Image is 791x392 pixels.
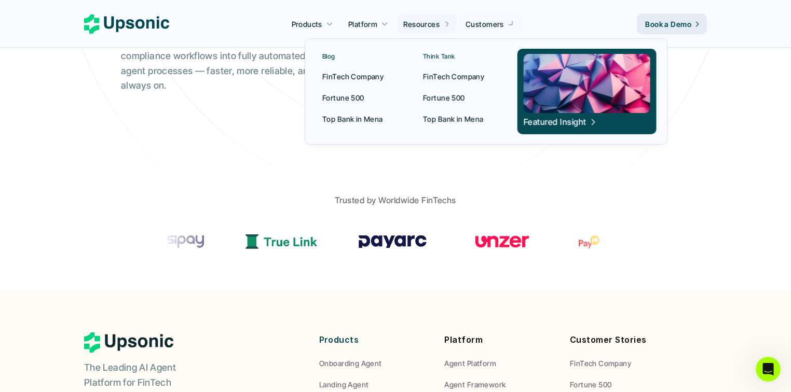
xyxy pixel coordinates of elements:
[570,332,680,347] p: Customer Stories
[285,15,339,33] a: Products
[335,193,456,208] p: Trusted by Worldwide FinTechs
[319,379,369,390] p: Landing Agent
[422,71,484,82] p: FinTech Company
[319,358,429,369] a: Onboarding Agent
[517,49,656,134] a: Featured Insight
[348,19,377,30] p: Platform
[121,34,317,93] h2: Turn repetitive onboarding, payments, and compliance workflows into fully automated AI agent proc...
[523,116,597,128] span: Featured Insight
[319,332,429,347] p: Products
[322,114,383,124] p: Top Bank in Mena
[570,379,612,390] p: Fortune 500
[523,116,586,128] p: Featured Insight
[416,67,504,86] a: FinTech Company
[756,357,781,382] iframe: Intercom live chat
[316,88,404,107] a: Fortune 500
[466,19,504,30] p: Customers
[319,358,382,369] p: Onboarding Agent
[444,332,554,347] p: Platform
[422,53,455,60] p: Think Tank
[416,88,504,107] a: Fortune 500
[322,71,384,82] p: FinTech Company
[645,19,691,30] p: Book a Demo
[444,379,506,390] p: Agent Framework
[322,53,335,60] p: Blog
[422,114,483,124] p: Top Bank in Mena
[570,358,631,369] p: FinTech Company
[637,13,707,34] a: Book a Demo
[292,19,322,30] p: Products
[444,358,496,369] p: Agent Platform
[316,67,404,86] a: FinTech Company
[422,92,465,103] p: Fortune 500
[316,109,404,128] a: Top Bank in Mena
[403,19,440,30] p: Resources
[319,379,429,390] a: Landing Agent
[416,109,504,128] a: Top Bank in Mena
[322,92,364,103] p: Fortune 500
